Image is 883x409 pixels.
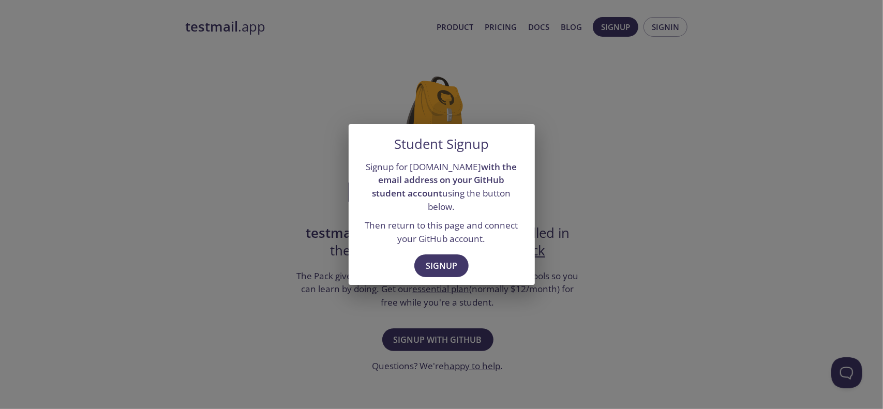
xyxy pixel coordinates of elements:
[372,161,517,199] strong: with the email address on your GitHub student account
[394,137,489,152] h5: Student Signup
[361,160,522,214] p: Signup for [DOMAIN_NAME] using the button below.
[414,254,469,277] button: Signup
[426,259,457,273] span: Signup
[361,219,522,245] p: Then return to this page and connect your GitHub account.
